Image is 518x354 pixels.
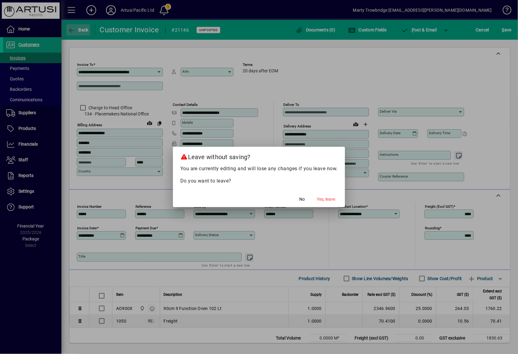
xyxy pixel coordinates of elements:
[314,194,338,205] button: Yes, leave
[180,177,338,185] p: Do you want to leave?
[317,196,335,203] span: Yes, leave
[299,196,305,203] span: No
[292,194,312,205] button: No
[180,165,338,172] p: You are currently editing and will lose any changes if you leave now.
[173,147,345,165] h2: Leave without saving?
